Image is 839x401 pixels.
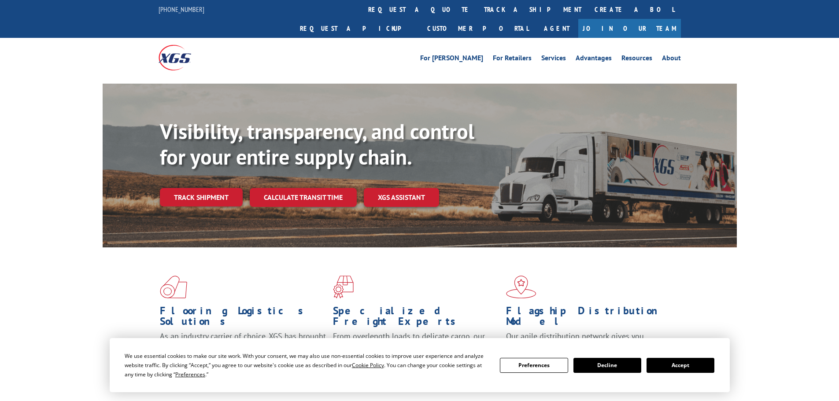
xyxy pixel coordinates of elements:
[493,55,532,64] a: For Retailers
[578,19,681,38] a: Join Our Team
[125,351,489,379] div: We use essential cookies to make our site work. With your consent, we may also use non-essential ...
[160,331,326,362] span: As an industry carrier of choice, XGS has brought innovation and dedication to flooring logistics...
[576,55,612,64] a: Advantages
[160,188,243,206] a: Track shipment
[500,358,568,373] button: Preferences
[541,55,566,64] a: Services
[160,305,326,331] h1: Flooring Logistics Solutions
[352,361,384,369] span: Cookie Policy
[250,188,357,207] a: Calculate transit time
[621,55,652,64] a: Resources
[159,5,204,14] a: [PHONE_NUMBER]
[160,276,187,298] img: xgs-icon-total-supply-chain-intelligence-red
[573,358,641,373] button: Decline
[160,118,474,170] b: Visibility, transparency, and control for your entire supply chain.
[420,55,483,64] a: For [PERSON_NAME]
[333,276,354,298] img: xgs-icon-focused-on-flooring-red
[333,305,499,331] h1: Specialized Freight Experts
[175,371,205,378] span: Preferences
[506,276,536,298] img: xgs-icon-flagship-distribution-model-red
[364,188,439,207] a: XGS ASSISTANT
[293,19,421,38] a: Request a pickup
[421,19,535,38] a: Customer Portal
[333,331,499,370] p: From overlength loads to delicate cargo, our experienced staff knows the best way to move your fr...
[110,338,730,392] div: Cookie Consent Prompt
[506,331,668,352] span: Our agile distribution network gives you nationwide inventory management on demand.
[506,305,673,331] h1: Flagship Distribution Model
[647,358,714,373] button: Accept
[535,19,578,38] a: Agent
[662,55,681,64] a: About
